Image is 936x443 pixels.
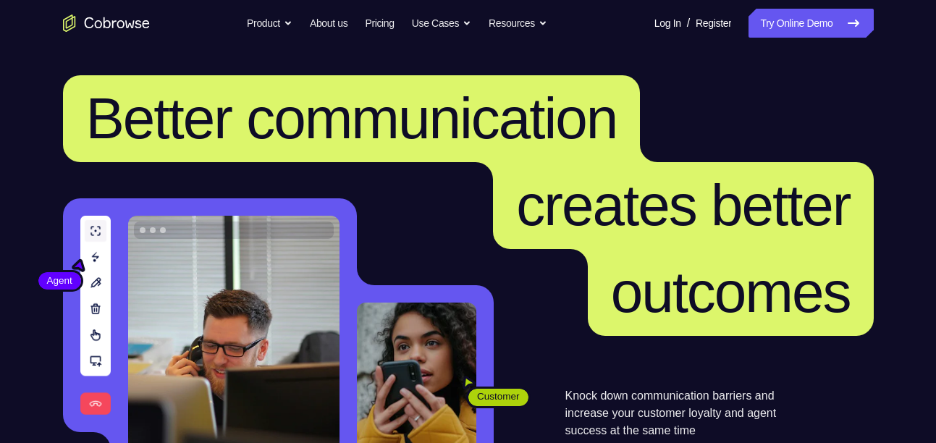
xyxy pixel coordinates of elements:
[565,387,802,439] p: Knock down communication barriers and increase your customer loyalty and agent success at the sam...
[63,14,150,32] a: Go to the home page
[696,9,731,38] a: Register
[654,9,681,38] a: Log In
[310,9,347,38] a: About us
[611,260,851,324] span: outcomes
[86,86,617,151] span: Better communication
[687,14,690,32] span: /
[412,9,471,38] button: Use Cases
[365,9,394,38] a: Pricing
[516,173,850,237] span: creates better
[749,9,873,38] a: Try Online Demo
[489,9,547,38] button: Resources
[247,9,292,38] button: Product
